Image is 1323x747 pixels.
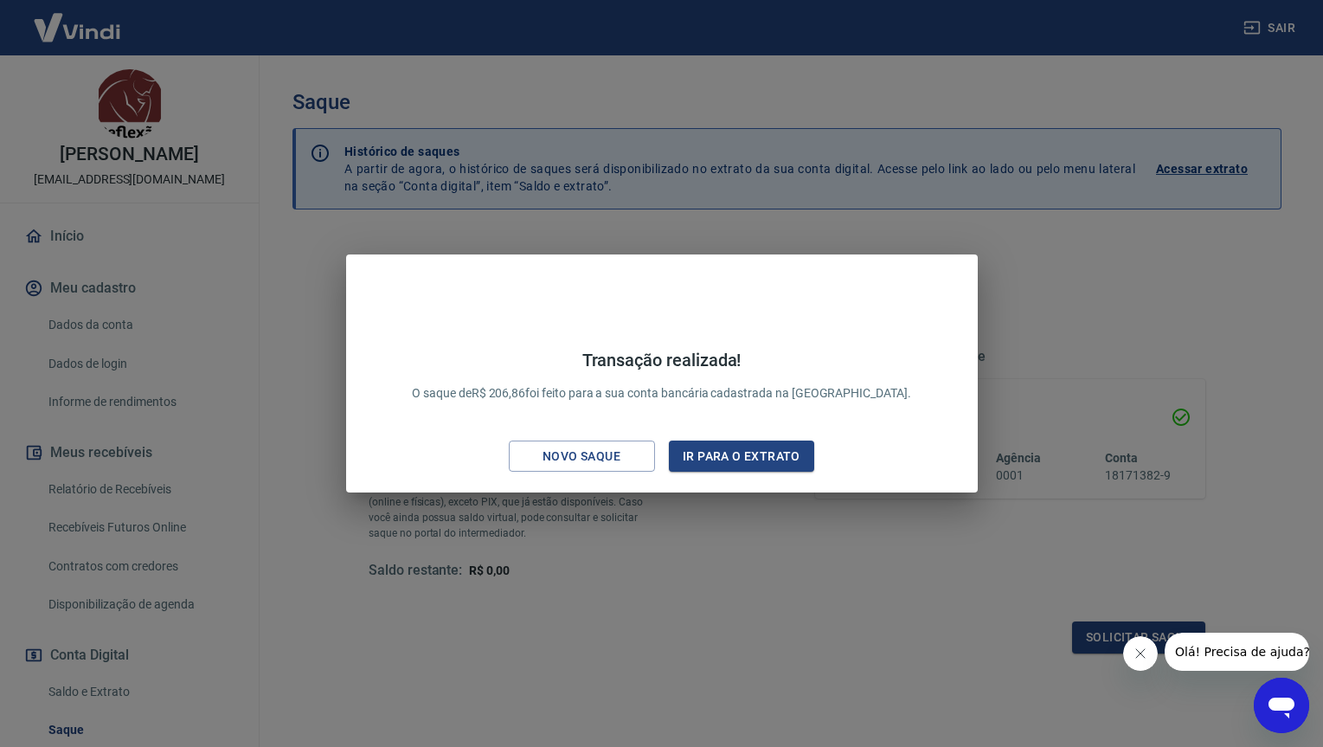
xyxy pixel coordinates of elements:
[509,441,655,473] button: Novo saque
[522,446,641,467] div: Novo saque
[669,441,815,473] button: Ir para o extrato
[1123,636,1158,671] iframe: Fechar mensagem
[1254,678,1309,733] iframe: Botão para abrir a janela de mensagens
[1165,633,1309,671] iframe: Mensagem da empresa
[412,350,911,370] h4: Transação realizada!
[412,350,911,402] p: O saque de R$ 206,86 foi feito para a sua conta bancária cadastrada na [GEOGRAPHIC_DATA].
[10,12,145,26] span: Olá! Precisa de ajuda?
